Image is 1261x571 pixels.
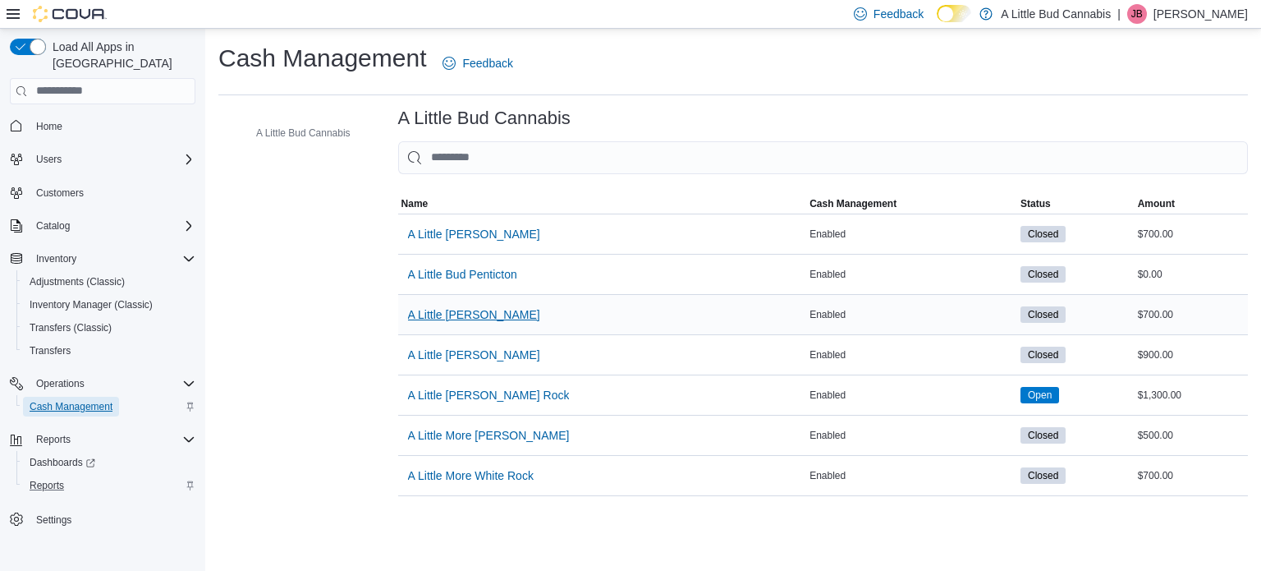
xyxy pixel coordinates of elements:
[806,224,1017,244] div: Enabled
[806,345,1017,365] div: Enabled
[23,318,195,338] span: Transfers (Classic)
[30,479,64,492] span: Reports
[16,316,202,339] button: Transfers (Classic)
[1017,194,1135,214] button: Status
[401,419,576,452] button: A Little More [PERSON_NAME]
[30,183,90,203] a: Customers
[30,374,91,394] button: Operations
[36,252,76,265] span: Inventory
[30,117,69,136] a: Home
[30,321,112,334] span: Transfers (Classic)
[408,306,540,323] span: A Little [PERSON_NAME]
[30,298,153,311] span: Inventory Manager (Classic)
[3,181,202,205] button: Customers
[3,148,202,171] button: Users
[1117,4,1121,24] p: |
[1028,428,1058,443] span: Closed
[1135,194,1248,214] button: Amount
[30,150,68,169] button: Users
[30,510,78,530] a: Settings
[36,153,62,166] span: Users
[1028,468,1058,483] span: Closed
[36,219,70,233] span: Catalog
[16,474,202,497] button: Reports
[1135,265,1248,284] div: $0.00
[30,400,112,413] span: Cash Management
[36,186,84,200] span: Customers
[1028,348,1058,362] span: Closed
[398,141,1248,174] input: This is a search bar. As you type, the results lower in the page will automatically filter.
[23,272,131,292] a: Adjustments (Classic)
[1028,307,1058,322] span: Closed
[30,275,125,288] span: Adjustments (Classic)
[806,426,1017,445] div: Enabled
[23,272,195,292] span: Adjustments (Classic)
[23,318,118,338] a: Transfers (Classic)
[1135,426,1248,445] div: $500.00
[3,507,202,531] button: Settings
[3,114,202,138] button: Home
[23,397,119,417] a: Cash Management
[218,42,426,75] h1: Cash Management
[401,258,524,291] button: A Little Bud Penticton
[1135,345,1248,365] div: $900.00
[1028,388,1052,403] span: Open
[401,197,429,210] span: Name
[30,509,195,529] span: Settings
[1135,466,1248,486] div: $700.00
[30,216,195,236] span: Catalog
[398,108,571,128] h3: A Little Bud Cannabis
[23,295,195,315] span: Inventory Manager (Classic)
[30,249,83,269] button: Inventory
[408,226,540,242] span: A Little [PERSON_NAME]
[23,476,71,495] a: Reports
[1131,4,1143,24] span: JB
[23,453,195,472] span: Dashboards
[30,430,77,449] button: Reports
[398,194,807,214] button: Name
[874,6,924,22] span: Feedback
[36,377,85,390] span: Operations
[30,456,95,469] span: Dashboards
[23,453,102,472] a: Dashboards
[1020,467,1066,484] span: Closed
[1135,305,1248,325] div: $700.00
[436,47,519,80] a: Feedback
[401,218,547,251] button: A Little [PERSON_NAME]
[3,214,202,237] button: Catalog
[1127,4,1147,24] div: Jayna Bamber
[1020,347,1066,363] span: Closed
[3,372,202,395] button: Operations
[408,266,517,283] span: A Little Bud Penticton
[408,427,570,444] span: A Little More [PERSON_NAME]
[16,451,202,474] a: Dashboards
[408,387,570,403] span: A Little [PERSON_NAME] Rock
[1020,306,1066,323] span: Closed
[1020,387,1059,403] span: Open
[36,513,71,527] span: Settings
[408,467,534,484] span: A Little More White Rock
[1138,197,1175,210] span: Amount
[233,123,357,143] button: A Little Bud Cannabis
[1020,427,1066,444] span: Closed
[1001,4,1111,24] p: A Little Bud Cannabis
[401,379,576,412] button: A Little [PERSON_NAME] Rock
[30,430,195,449] span: Reports
[36,433,71,446] span: Reports
[46,39,195,71] span: Load All Apps in [GEOGRAPHIC_DATA]
[30,182,195,203] span: Customers
[30,150,195,169] span: Users
[462,55,512,71] span: Feedback
[16,395,202,418] button: Cash Management
[16,339,202,362] button: Transfers
[30,216,76,236] button: Catalog
[23,295,159,315] a: Inventory Manager (Classic)
[1020,266,1066,283] span: Closed
[806,385,1017,405] div: Enabled
[401,338,547,371] button: A Little [PERSON_NAME]
[1135,385,1248,405] div: $1,300.00
[30,249,195,269] span: Inventory
[1028,267,1058,282] span: Closed
[1153,4,1248,24] p: [PERSON_NAME]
